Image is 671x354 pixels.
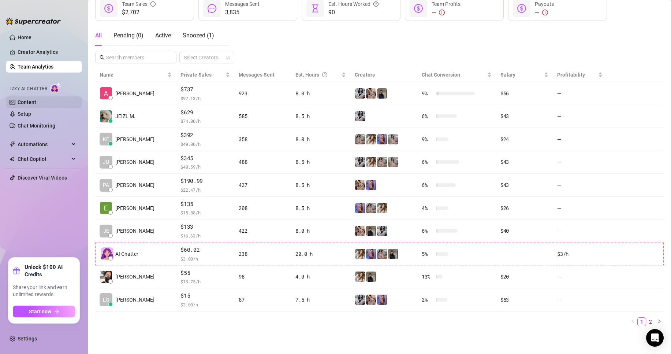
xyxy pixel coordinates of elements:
[115,204,154,212] span: [PERSON_NAME]
[432,1,461,7] span: Team Profits
[95,31,102,40] div: All
[122,8,156,17] span: $2,702
[180,140,230,148] span: $ 49.00 /h
[104,4,113,13] span: dollar-circle
[155,32,171,39] span: Active
[115,158,154,166] span: [PERSON_NAME]
[553,105,607,128] td: —
[535,1,554,7] span: Payouts
[422,89,433,97] span: 9 %
[432,8,461,17] div: —
[355,180,365,190] img: Anna
[25,263,75,278] strong: Unlock $100 AI Credits
[115,296,154,304] span: [PERSON_NAME]
[500,72,515,78] span: Salary
[500,89,548,97] div: $56
[377,249,387,259] img: Daisy
[18,139,70,150] span: Automations
[239,89,287,97] div: 923
[239,72,275,78] span: Messages Sent
[422,227,433,235] span: 6 %
[29,309,51,314] span: Start now
[180,209,230,216] span: $ 15.88 /h
[13,284,75,298] span: Share your link and earn unlimited rewards
[113,31,143,40] div: Pending ( 0 )
[557,250,603,258] div: $3 /h
[18,336,37,342] a: Settings
[115,250,138,258] span: AI Chatter
[328,8,379,17] span: 90
[295,135,346,143] div: 8.0 h
[355,157,365,167] img: Sadie
[366,180,376,190] img: Ava
[355,88,365,99] img: Sadie
[295,89,346,97] div: 8.0 h
[311,4,320,13] span: hourglass
[542,10,548,15] span: exclamation-circle
[208,4,216,13] span: message
[295,112,346,120] div: 8.5 h
[295,204,346,212] div: 8.5 h
[655,317,664,326] li: Next Page
[103,135,109,143] span: KE
[422,296,433,304] span: 2 %
[101,247,113,260] img: izzy-ai-chatter-avatar-DDCN_rTZ.svg
[239,296,287,304] div: 87
[500,135,548,143] div: $24
[553,128,607,151] td: —
[180,200,230,209] span: $135
[239,204,287,212] div: 208
[500,181,548,189] div: $43
[422,273,433,281] span: 13 %
[10,85,47,92] span: Izzy AI Chatter
[553,174,607,197] td: —
[115,89,154,97] span: [PERSON_NAME]
[180,222,230,231] span: $133
[180,117,230,125] span: $ 74.00 /h
[50,82,61,93] img: AI Chatter
[553,288,607,311] td: —
[355,203,365,213] img: Ava
[366,226,376,236] img: Anna
[655,317,664,326] button: right
[180,177,230,185] span: $190.99
[377,295,387,305] img: Ava
[18,99,36,105] a: Content
[366,88,376,99] img: Anna
[553,197,607,220] td: —
[115,135,154,143] span: [PERSON_NAME]
[553,151,607,174] td: —
[180,131,230,140] span: $392
[239,135,287,143] div: 358
[100,71,166,79] span: Name
[225,1,260,7] span: Messages Sent
[422,112,433,120] span: 6 %
[517,4,526,13] span: dollar-circle
[295,250,346,258] div: 20.0 h
[638,318,646,326] a: 1
[377,226,387,236] img: Sadie
[422,135,433,143] span: 9 %
[180,85,230,94] span: $737
[388,249,398,259] img: Anna
[500,227,548,235] div: $40
[100,271,112,283] img: john kenneth sa…
[295,158,346,166] div: 8.5 h
[535,8,554,17] div: —
[377,203,387,213] img: Paige
[366,272,376,282] img: Anna
[180,95,230,102] span: $ 92.13 /h
[295,227,346,235] div: 8.0 h
[553,266,607,289] td: —
[100,55,105,60] span: search
[295,71,340,79] div: Est. Hours
[180,186,230,193] span: $ 22.47 /h
[377,157,387,167] img: Daisy
[422,181,433,189] span: 6 %
[629,317,637,326] button: left
[180,301,230,308] span: $ 2.00 /h
[239,273,287,281] div: 98
[500,273,548,281] div: $20
[115,227,154,235] span: [PERSON_NAME]
[500,296,548,304] div: $53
